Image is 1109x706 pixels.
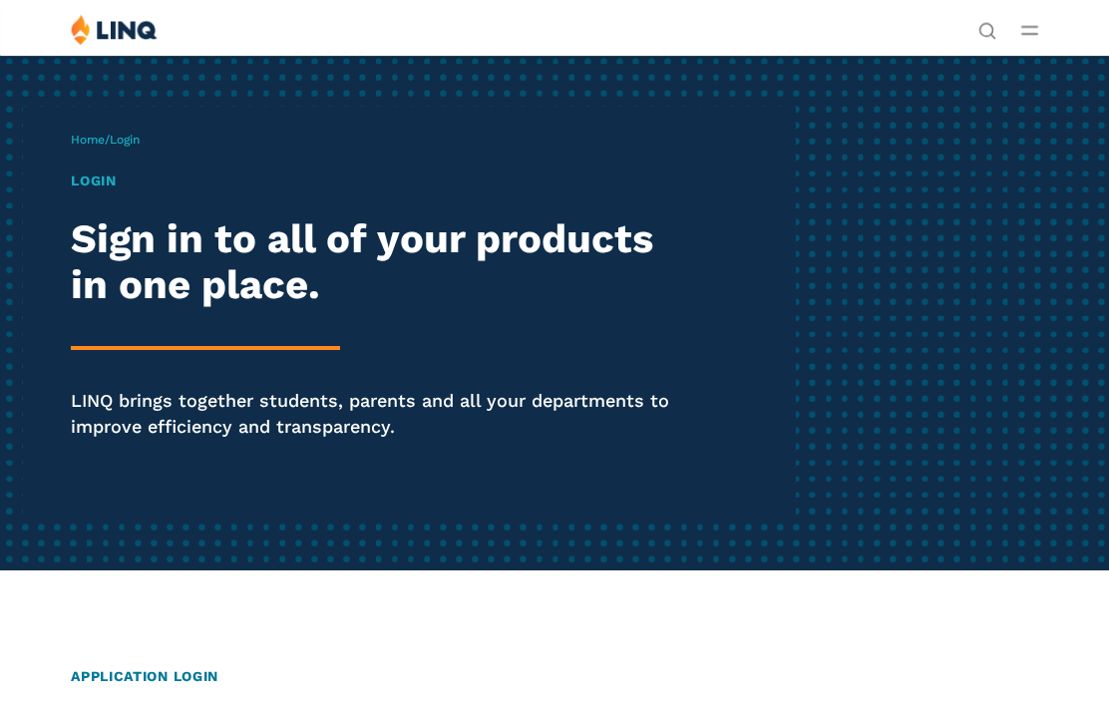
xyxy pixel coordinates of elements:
[71,216,680,308] h2: Sign in to all of your products in one place.
[71,133,140,147] span: /
[71,133,105,147] a: Home
[71,14,158,45] img: LINQ | K‑12 Software
[1021,19,1038,41] button: Open Main Menu
[978,20,996,38] button: Open Search Bar
[71,388,680,439] p: LINQ brings together students, parents and all your departments to improve efficiency and transpa...
[978,14,996,38] nav: Utility Navigation
[71,666,1038,687] h2: Application Login
[110,133,140,147] span: Login
[71,171,680,191] h1: Login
